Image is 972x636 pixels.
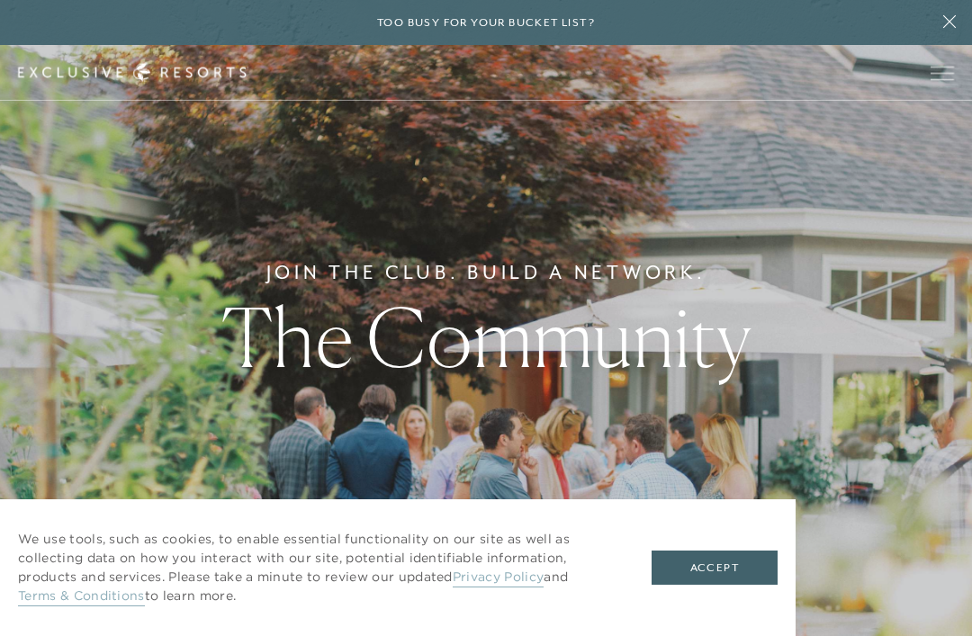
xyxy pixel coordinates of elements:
a: Terms & Conditions [18,587,145,606]
button: Accept [652,551,778,585]
h1: The Community [221,297,751,378]
p: We use tools, such as cookies, to enable essential functionality on our site as well as collectin... [18,530,616,605]
a: Privacy Policy [453,569,544,587]
button: Open navigation [931,67,954,79]
h6: Join The Club. Build a Network. [266,258,706,287]
h6: Too busy for your bucket list? [377,14,595,31]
